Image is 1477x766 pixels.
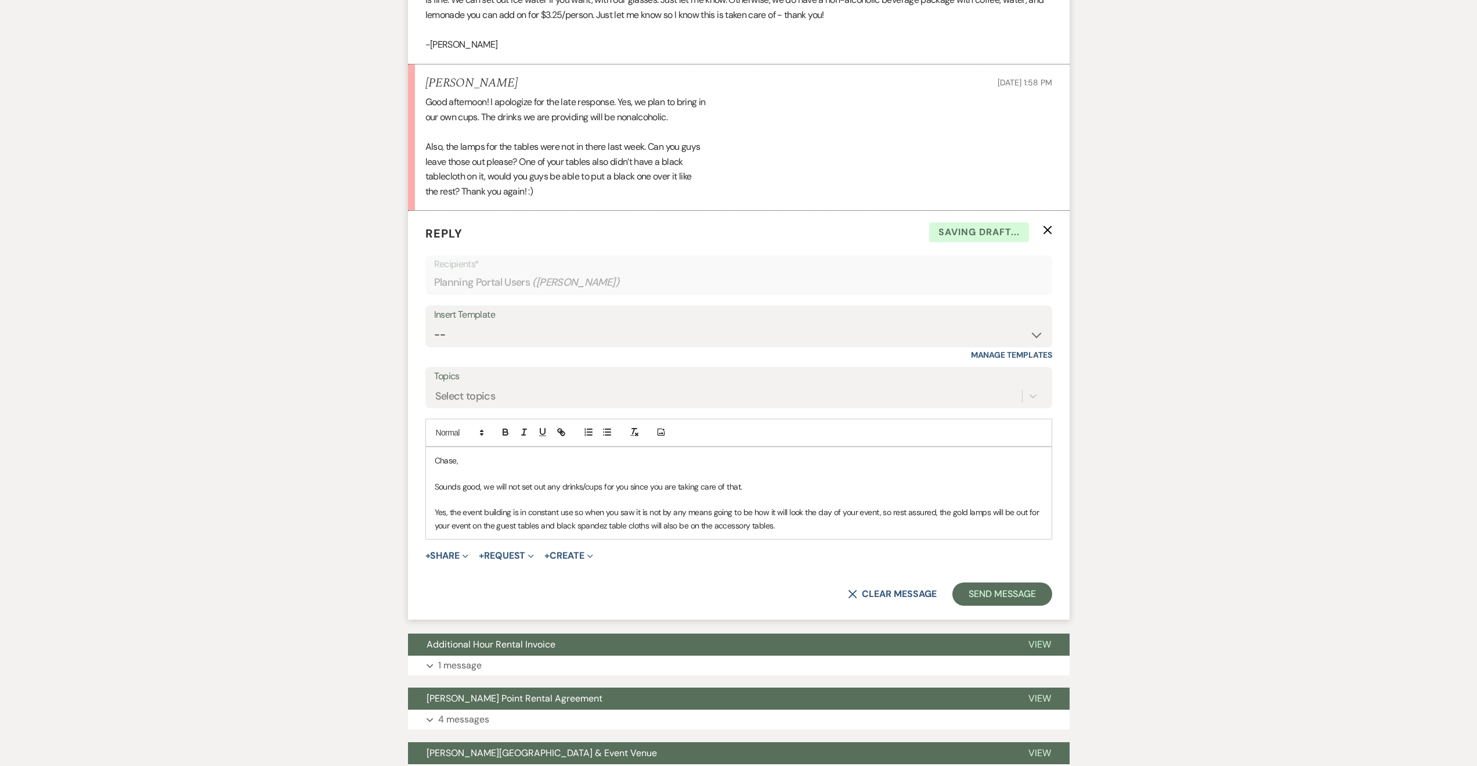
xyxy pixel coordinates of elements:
[427,747,657,759] span: [PERSON_NAME][GEOGRAPHIC_DATA] & Event Venue
[1010,688,1070,710] button: View
[427,692,602,704] span: [PERSON_NAME] Point Rental Agreement
[425,95,1052,199] div: Good afternoon! I apologize for the late response. Yes, we plan to bring in our own cups. The dri...
[425,551,431,560] span: +
[544,551,550,560] span: +
[435,388,496,404] div: Select topics
[408,742,1010,764] button: [PERSON_NAME][GEOGRAPHIC_DATA] & Event Venue
[438,712,489,727] p: 4 messages
[435,454,1043,467] p: Chase,
[434,257,1043,272] p: Recipients*
[438,658,482,673] p: 1 message
[408,688,1010,710] button: [PERSON_NAME] Point Rental Agreement
[434,271,1043,294] div: Planning Portal Users
[952,582,1052,606] button: Send Message
[425,37,1052,52] p: -[PERSON_NAME]
[1028,692,1051,704] span: View
[435,506,1043,532] p: Yes, the event building is in constant use so when you saw it is not by any means going to be how...
[427,638,555,650] span: Additional Hour Rental Invoice
[408,710,1070,729] button: 4 messages
[929,222,1029,242] span: Saving draft...
[532,275,619,290] span: ( [PERSON_NAME] )
[998,77,1052,88] span: [DATE] 1:58 PM
[425,551,469,560] button: Share
[1028,747,1051,759] span: View
[434,307,1043,323] div: Insert Template
[435,480,1043,493] p: Sounds good, we will not set out any drinks/cups for you since you are taking care of that.
[971,350,1052,360] a: Manage Templates
[434,368,1043,385] label: Topics
[479,551,484,560] span: +
[425,76,518,91] h5: [PERSON_NAME]
[408,634,1010,656] button: Additional Hour Rental Invoice
[479,551,534,560] button: Request
[1010,742,1070,764] button: View
[425,226,463,241] span: Reply
[544,551,593,560] button: Create
[408,656,1070,675] button: 1 message
[1028,638,1051,650] span: View
[848,589,936,599] button: Clear message
[1010,634,1070,656] button: View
